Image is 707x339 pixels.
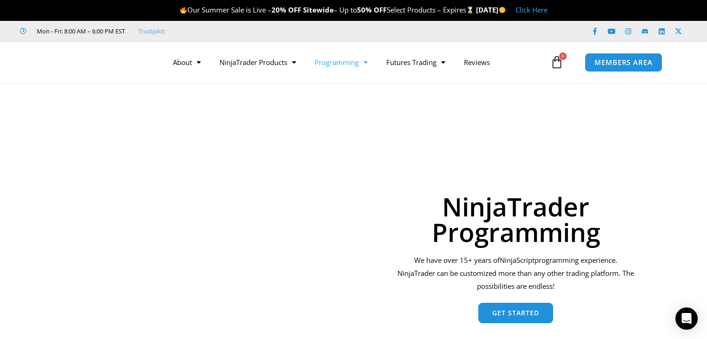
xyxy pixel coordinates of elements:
[179,5,476,14] span: Our Summer Sale is Live – – Up to Select Products – Expires
[492,310,539,316] span: Get Started
[395,254,637,293] div: We have over 15+ years of
[478,303,553,323] a: Get Started
[377,52,455,73] a: Futures Trading
[397,255,634,291] span: programming experience. NinjaTrader can be customized more than any other trading platform. The p...
[180,7,187,13] img: 🔥
[595,59,653,66] span: MEMBERS AREA
[455,52,499,73] a: Reviews
[305,52,377,73] a: Programming
[675,307,698,330] div: Open Intercom Messenger
[210,52,305,73] a: NinjaTrader Products
[536,49,577,76] a: 0
[164,52,210,73] a: About
[138,26,165,37] a: Trustpilot
[34,26,125,37] span: Mon - Fri: 8:00 AM – 6:00 PM EST
[476,5,506,14] strong: [DATE]
[303,5,334,14] strong: Sitewide
[515,5,548,14] a: Click Here
[499,7,506,13] img: 🌞
[585,53,662,72] a: MEMBERS AREA
[559,52,567,60] span: 0
[357,5,387,14] strong: 50% OFF
[271,5,301,14] strong: 20% OFF
[164,52,548,73] nav: Menu
[395,194,637,245] h1: NinjaTrader Programming
[467,7,474,13] img: ⌛
[500,255,535,265] span: NinjaScript
[34,46,134,79] img: LogoAI | Affordable Indicators – NinjaTrader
